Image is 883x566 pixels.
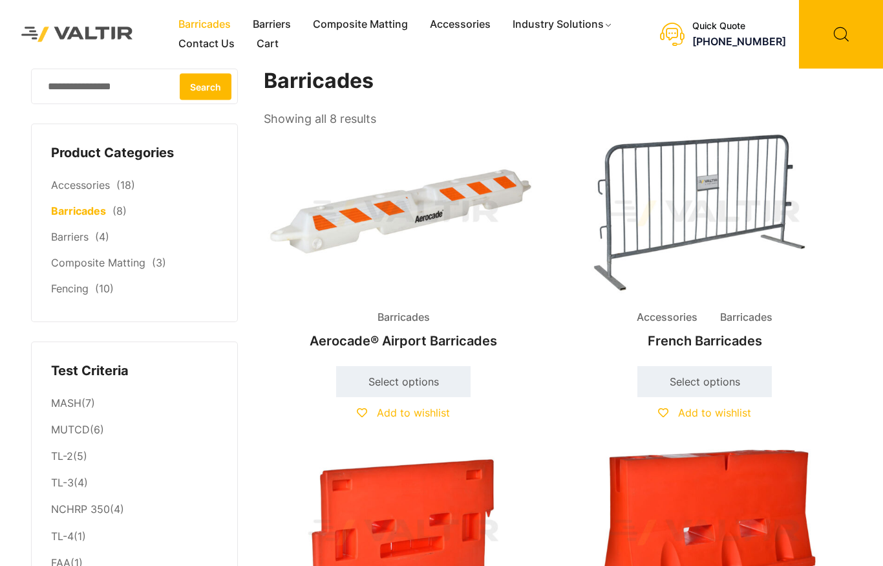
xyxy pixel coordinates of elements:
[246,34,290,54] a: Cart
[565,129,844,355] a: Accessories BarricadesFrench Barricades
[565,327,844,355] h2: French Barricades
[51,204,106,217] a: Barricades
[51,417,218,444] li: (6)
[627,308,707,327] span: Accessories
[51,470,218,497] li: (4)
[167,34,246,54] a: Contact Us
[692,35,786,48] a: [PHONE_NUMBER]
[51,144,218,163] h4: Product Categories
[710,308,782,327] span: Barricades
[678,406,751,419] span: Add to wishlist
[242,15,302,34] a: Barriers
[51,397,81,409] a: MASH
[692,21,786,32] div: Quick Quote
[51,530,74,543] a: TL-4
[264,327,543,355] h2: Aerocade® Airport Barricades
[419,15,502,34] a: Accessories
[51,444,218,470] li: (5)
[51,179,110,191] a: Accessories
[95,230,109,243] span: (4)
[264,69,846,94] h1: Barricades
[264,108,376,130] p: Showing all 8 results
[51,230,89,243] a: Barriers
[264,129,543,355] a: BarricadesAerocade® Airport Barricades
[116,179,135,191] span: (18)
[336,366,471,397] a: Select options for “Aerocade® Airport Barricades”
[51,450,73,463] a: TL-2
[377,406,450,419] span: Add to wishlist
[357,406,450,419] a: Add to wishlist
[51,256,145,269] a: Composite Matting
[51,523,218,550] li: (1)
[368,308,440,327] span: Barricades
[51,362,218,381] h4: Test Criteria
[302,15,419,34] a: Composite Matting
[502,15,624,34] a: Industry Solutions
[51,497,218,523] li: (4)
[51,390,218,417] li: (7)
[167,15,242,34] a: Barricades
[658,406,751,419] a: Add to wishlist
[51,503,110,516] a: NCHRP 350
[637,366,772,397] a: Select options for “French Barricades”
[51,282,89,295] a: Fencing
[112,204,127,217] span: (8)
[152,256,166,269] span: (3)
[10,15,145,54] img: Valtir Rentals
[51,476,74,489] a: TL-3
[51,423,90,436] a: MUTCD
[95,282,114,295] span: (10)
[180,73,231,100] button: Search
